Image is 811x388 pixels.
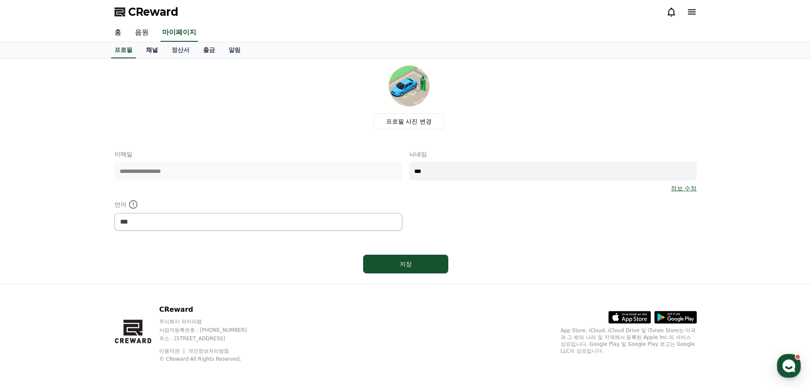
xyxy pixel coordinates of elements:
p: 닉네임 [409,150,697,158]
span: 대화 [78,283,88,290]
span: 설정 [132,283,142,290]
a: 출금 [196,42,222,58]
a: 개인정보처리방침 [188,348,229,354]
p: App Store, iCloud, iCloud Drive 및 iTunes Store는 미국과 그 밖의 나라 및 지역에서 등록된 Apple Inc.의 서비스 상표입니다. Goo... [561,327,697,354]
a: CReward [115,5,178,19]
p: 언어 [115,199,402,210]
a: 홈 [108,24,128,42]
label: 프로필 사진 변경 [374,113,444,129]
a: 정보 수정 [671,184,696,193]
a: 음원 [128,24,155,42]
a: 채널 [139,42,165,58]
span: 홈 [27,283,32,290]
div: 저장 [380,260,431,268]
span: CReward [128,5,178,19]
img: profile_image [389,66,430,106]
a: 정산서 [165,42,196,58]
p: 이메일 [115,150,402,158]
a: 프로필 [111,42,136,58]
p: 사업자등록번호 : [PHONE_NUMBER] [159,327,263,333]
p: CReward [159,305,263,315]
a: 홈 [3,270,56,291]
p: © CReward All Rights Reserved. [159,356,263,362]
p: 주식회사 와이피랩 [159,318,263,325]
a: 이용약관 [159,348,186,354]
button: 저장 [363,255,448,273]
a: 설정 [110,270,163,291]
a: 알림 [222,42,247,58]
p: 주소 : [STREET_ADDRESS] [159,335,263,342]
a: 마이페이지 [160,24,198,42]
a: 대화 [56,270,110,291]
